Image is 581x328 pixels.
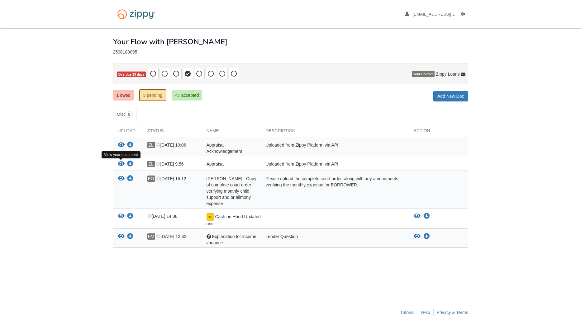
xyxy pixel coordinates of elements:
[113,90,134,101] a: 1 owed
[143,128,202,137] div: Status
[261,142,409,154] div: Uploaded from Zippy Platform via API
[147,176,155,182] span: EO
[147,233,155,240] span: EM
[461,12,468,18] a: Log out
[113,108,136,121] a: Misc
[156,162,183,166] span: [DATE] 9:56
[261,128,409,137] div: Description
[261,176,409,207] div: Please upload the complete court order, along with any amendments, verifying the monthly expense ...
[433,91,468,101] a: Add New Doc
[412,12,484,16] span: eolivares@blueleafresidential.com
[127,176,133,181] a: Download Ernesto Munoz - Copy of complete court order verifying monthly child support and or alim...
[414,213,421,219] button: View Cash on Hand Updated one
[261,233,409,246] div: Lender Question
[424,234,430,239] a: Download Explanation for income variance
[127,162,133,167] a: Download Appraisal
[113,128,143,137] div: Upload
[147,142,155,148] span: ZL
[118,142,125,148] button: View Appraisal Acknowledgement
[118,213,125,220] button: View Cash on Hand Updated one
[147,214,178,219] span: [DATE] 14:38
[156,176,186,181] span: [DATE] 15:12
[172,90,202,101] a: 47 accepted
[412,71,435,77] span: Your Contact
[147,161,155,167] span: ZL
[202,128,261,137] div: Name
[207,234,256,245] span: Explanation for income variance
[139,89,167,101] a: 5 pending
[127,143,133,148] a: Download Appraisal Acknowledgement
[414,233,421,240] button: View Explanation for income variance
[156,143,186,148] span: [DATE] 10:06
[127,214,133,219] a: Download Cash on Hand Updated one
[207,213,214,221] img: Document fully signed
[405,12,484,18] a: edit profile
[113,6,160,22] img: Logo
[207,143,242,154] span: Appraisal Acknowledgement
[117,72,146,77] span: Overdue 13 days
[113,49,468,55] div: 2508180095
[113,38,227,46] h1: Your Flow with [PERSON_NAME]
[424,214,430,219] a: Download Cash on Hand Updated one
[409,128,468,137] div: Action
[400,310,415,315] a: Tutorial
[118,233,125,240] button: View Explanation for income variance
[437,310,468,315] a: Privacy & Terms
[126,111,133,118] span: 5
[207,214,261,226] span: Cash on Hand Updated one
[261,161,409,169] div: Uploaded from Zippy Platform via API
[118,161,125,167] button: View Appraisal
[421,310,430,315] a: Help
[207,176,256,206] span: [PERSON_NAME] - Copy of complete court order verifying monthly child support and or alimony expense
[436,71,460,77] span: Zippy Loans
[156,234,186,239] span: [DATE] 13:43
[207,162,225,166] span: Appraisal
[102,151,140,158] div: View your document
[118,176,125,182] button: View Ernesto Munoz - Copy of complete court order verifying monthly child support and or alimony ...
[127,234,133,239] a: Download Explanation for income variance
